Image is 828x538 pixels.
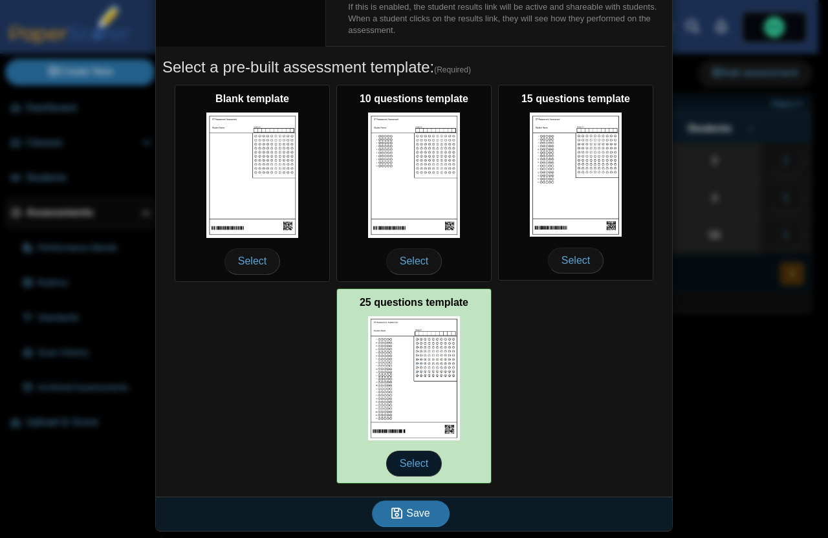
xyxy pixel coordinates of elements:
[386,451,442,477] span: Select
[224,248,280,274] span: Select
[360,93,468,104] b: 10 questions template
[386,248,442,274] span: Select
[530,113,622,237] img: scan_sheet_15_questions.png
[434,65,471,76] span: (Required)
[162,56,666,78] h5: Select a pre-built assessment template:
[348,1,666,37] div: If this is enabled, the student results link will be active and shareable with students. When a s...
[368,113,460,237] img: scan_sheet_10_questions.png
[372,500,450,526] button: Save
[548,248,604,274] span: Select
[368,316,460,440] img: scan_sheet_25_questions.png
[406,508,430,519] span: Save
[215,93,289,104] b: Blank template
[360,297,468,308] b: 25 questions template
[521,93,630,104] b: 15 questions template
[206,113,298,237] img: scan_sheet_blank.png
